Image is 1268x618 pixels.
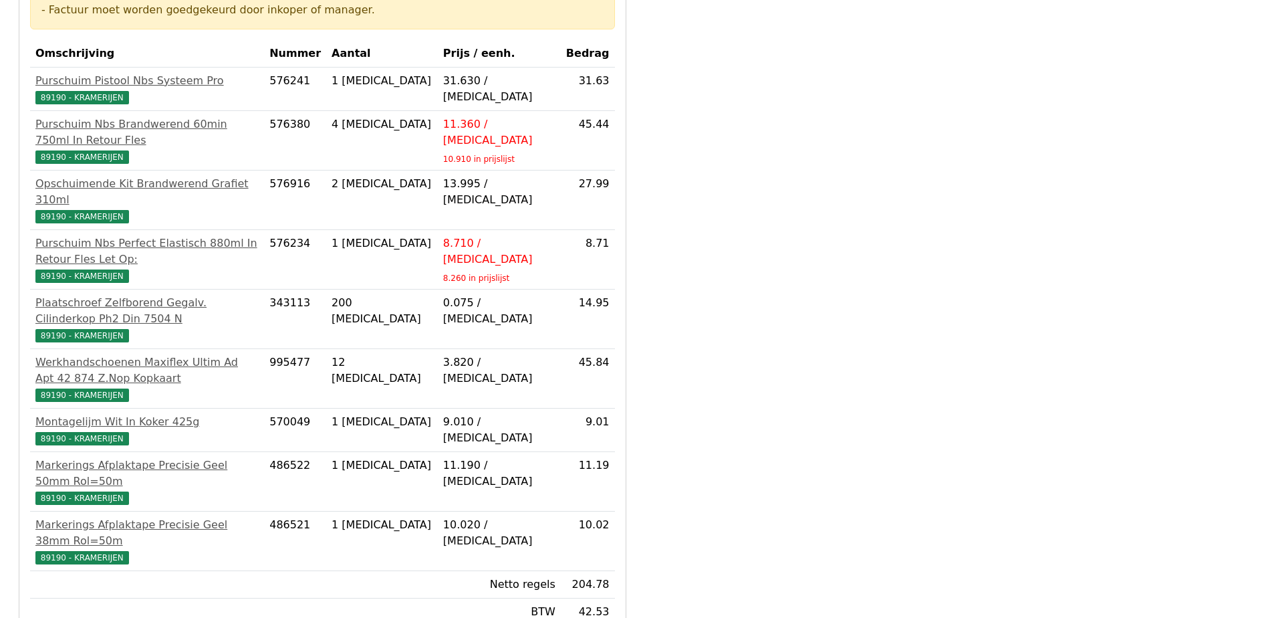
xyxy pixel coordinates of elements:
[264,512,326,571] td: 486521
[443,354,555,387] div: 3.820 / [MEDICAL_DATA]
[561,452,615,512] td: 11.19
[35,270,129,283] span: 89190 - KRAMERIJEN
[35,116,259,148] div: Purschuim Nbs Brandwerend 60min 750ml In Retour Fles
[264,349,326,409] td: 995477
[264,290,326,349] td: 343113
[332,295,432,327] div: 200 [MEDICAL_DATA]
[443,274,509,283] sub: 8.260 in prijslijst
[326,40,438,68] th: Aantal
[561,111,615,171] td: 45.44
[35,457,259,490] div: Markerings Afplaktape Precisie Geel 50mm Rol=50m
[443,517,555,549] div: 10.020 / [MEDICAL_DATA]
[264,111,326,171] td: 576380
[443,414,555,446] div: 9.010 / [MEDICAL_DATA]
[264,40,326,68] th: Nummer
[35,295,259,343] a: Plaatschroef Zelfborend Gegalv. Cilinderkop Ph2 Din 7504 N89190 - KRAMERIJEN
[35,432,129,445] span: 89190 - KRAMERIJEN
[438,40,561,68] th: Prijs / eenh.
[561,349,615,409] td: 45.84
[35,73,259,105] a: Purschuim Pistool Nbs Systeem Pro89190 - KRAMERIJEN
[264,409,326,452] td: 570049
[35,176,259,208] div: Opschuimende Kit Brandwerend Grafiet 310ml
[443,73,555,105] div: 31.630 / [MEDICAL_DATA]
[332,235,432,251] div: 1 [MEDICAL_DATA]
[264,452,326,512] td: 486522
[443,235,555,268] div: 8.710 / [MEDICAL_DATA]
[35,295,259,327] div: Plaatschroef Zelfborend Gegalv. Cilinderkop Ph2 Din 7504 N
[35,354,259,403] a: Werkhandschoenen Maxiflex Ultim Ad Apt 42 874 Z.Nop Kopkaart89190 - KRAMERIJEN
[35,414,259,446] a: Montagelijm Wit In Koker 425g89190 - KRAMERIJEN
[443,116,555,148] div: 11.360 / [MEDICAL_DATA]
[35,235,259,284] a: Purschuim Nbs Perfect Elastisch 880ml In Retour Fles Let Op:89190 - KRAMERIJEN
[332,176,432,192] div: 2 [MEDICAL_DATA]
[35,354,259,387] div: Werkhandschoenen Maxiflex Ultim Ad Apt 42 874 Z.Nop Kopkaart
[561,571,615,599] td: 204.78
[35,414,259,430] div: Montagelijm Wit In Koker 425g
[35,210,129,223] span: 89190 - KRAMERIJEN
[332,73,432,89] div: 1 [MEDICAL_DATA]
[35,457,259,506] a: Markerings Afplaktape Precisie Geel 50mm Rol=50m89190 - KRAMERIJEN
[35,91,129,104] span: 89190 - KRAMERIJEN
[443,457,555,490] div: 11.190 / [MEDICAL_DATA]
[332,457,432,474] div: 1 [MEDICAL_DATA]
[561,171,615,230] td: 27.99
[35,116,259,165] a: Purschuim Nbs Brandwerend 60min 750ml In Retour Fles89190 - KRAMERIJEN
[561,290,615,349] td: 14.95
[35,492,129,505] span: 89190 - KRAMERIJEN
[561,512,615,571] td: 10.02
[561,68,615,111] td: 31.63
[35,329,129,342] span: 89190 - KRAMERIJEN
[35,517,259,549] div: Markerings Afplaktape Precisie Geel 38mm Rol=50m
[332,414,432,430] div: 1 [MEDICAL_DATA]
[443,154,515,164] sub: 10.910 in prijslijst
[35,150,129,164] span: 89190 - KRAMERIJEN
[332,116,432,132] div: 4 [MEDICAL_DATA]
[332,354,432,387] div: 12 [MEDICAL_DATA]
[35,551,129,564] span: 89190 - KRAMERIJEN
[443,295,555,327] div: 0.075 / [MEDICAL_DATA]
[438,571,561,599] td: Netto regels
[35,517,259,565] a: Markerings Afplaktape Precisie Geel 38mm Rol=50m89190 - KRAMERIJEN
[561,230,615,290] td: 8.71
[35,389,129,402] span: 89190 - KRAMERIJEN
[35,73,259,89] div: Purschuim Pistool Nbs Systeem Pro
[443,176,555,208] div: 13.995 / [MEDICAL_DATA]
[264,68,326,111] td: 576241
[264,171,326,230] td: 576916
[561,40,615,68] th: Bedrag
[332,517,432,533] div: 1 [MEDICAL_DATA]
[35,235,259,268] div: Purschuim Nbs Perfect Elastisch 880ml In Retour Fles Let Op:
[30,40,264,68] th: Omschrijving
[561,409,615,452] td: 9.01
[35,176,259,224] a: Opschuimende Kit Brandwerend Grafiet 310ml89190 - KRAMERIJEN
[264,230,326,290] td: 576234
[41,2,604,18] div: - Factuur moet worden goedgekeurd door inkoper of manager.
